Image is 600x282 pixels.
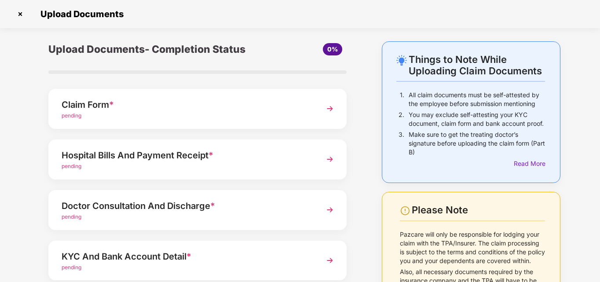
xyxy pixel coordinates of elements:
span: pending [62,213,81,220]
span: Upload Documents [32,9,128,19]
div: Hospital Bills And Payment Receipt [62,148,311,162]
div: KYC And Bank Account Detail [62,249,311,264]
div: Doctor Consultation And Discharge [62,199,311,213]
span: pending [62,163,81,169]
img: svg+xml;base64,PHN2ZyB4bWxucz0iaHR0cDovL3d3dy53My5vcmcvMjAwMC9zdmciIHdpZHRoPSIyNC4wOTMiIGhlaWdodD... [396,55,407,66]
p: Make sure to get the treating doctor’s signature before uploading the claim form (Part B) [409,130,545,157]
img: svg+xml;base64,PHN2ZyBpZD0iTmV4dCIgeG1sbnM9Imh0dHA6Ly93d3cudzMub3JnLzIwMDAvc3ZnIiB3aWR0aD0iMzYiIG... [322,101,338,117]
span: 0% [327,45,338,53]
img: svg+xml;base64,PHN2ZyBpZD0iTmV4dCIgeG1sbnM9Imh0dHA6Ly93d3cudzMub3JnLzIwMDAvc3ZnIiB3aWR0aD0iMzYiIG... [322,253,338,268]
img: svg+xml;base64,PHN2ZyBpZD0iTmV4dCIgeG1sbnM9Imh0dHA6Ly93d3cudzMub3JnLzIwMDAvc3ZnIiB3aWR0aD0iMzYiIG... [322,151,338,167]
img: svg+xml;base64,PHN2ZyBpZD0iV2FybmluZ18tXzI0eDI0IiBkYXRhLW5hbWU9Ildhcm5pbmcgLSAyNHgyNCIgeG1sbnM9Im... [400,205,410,216]
p: You may exclude self-attesting your KYC document, claim form and bank account proof. [409,110,545,128]
img: svg+xml;base64,PHN2ZyBpZD0iQ3Jvc3MtMzJ4MzIiIHhtbG5zPSJodHRwOi8vd3d3LnczLm9yZy8yMDAwL3N2ZyIgd2lkdG... [13,7,27,21]
div: Things to Note While Uploading Claim Documents [409,54,545,77]
div: Read More [514,159,545,168]
p: All claim documents must be self-attested by the employee before submission mentioning [409,91,545,108]
p: 3. [399,130,404,157]
span: pending [62,264,81,271]
img: svg+xml;base64,PHN2ZyBpZD0iTmV4dCIgeG1sbnM9Imh0dHA6Ly93d3cudzMub3JnLzIwMDAvc3ZnIiB3aWR0aD0iMzYiIG... [322,202,338,218]
div: Please Note [412,204,545,216]
span: pending [62,112,81,119]
p: 1. [400,91,404,108]
div: Claim Form [62,98,311,112]
p: 2. [399,110,404,128]
div: Upload Documents- Completion Status [48,41,247,57]
p: Pazcare will only be responsible for lodging your claim with the TPA/Insurer. The claim processin... [400,230,545,265]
